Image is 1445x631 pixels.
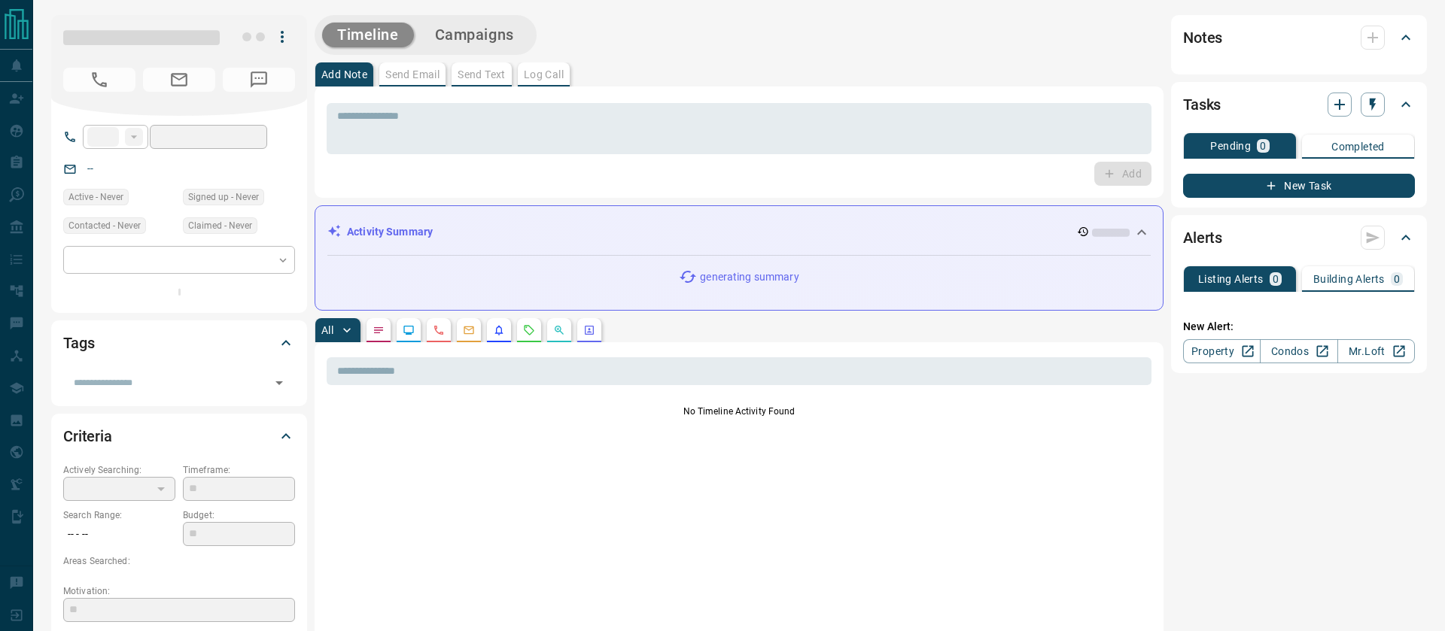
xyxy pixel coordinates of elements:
button: New Task [1183,174,1415,198]
button: Timeline [322,23,414,47]
h2: Criteria [63,424,112,448]
svg: Notes [373,324,385,336]
span: Claimed - Never [188,218,252,233]
p: -- - -- [63,522,175,547]
p: 0 [1260,141,1266,151]
a: -- [87,162,93,174]
p: Motivation: [63,584,295,598]
span: Signed up - Never [188,190,259,205]
p: 0 [1273,274,1279,284]
p: No Timeline Activity Found [327,405,1151,418]
div: Tasks [1183,86,1415,123]
p: Building Alerts [1313,274,1385,284]
svg: Emails [463,324,475,336]
div: Notes [1183,20,1415,56]
a: Condos [1260,339,1337,363]
svg: Calls [433,324,445,336]
a: Mr.Loft [1337,339,1415,363]
p: All [321,325,333,335]
p: Pending [1210,141,1251,151]
div: Alerts [1183,220,1415,256]
p: Timeframe: [183,463,295,477]
p: New Alert: [1183,319,1415,335]
p: generating summary [700,269,799,285]
svg: Requests [523,324,535,336]
h2: Tasks [1183,93,1221,117]
p: Completed [1331,141,1385,152]
span: Contacted - Never [68,218,141,233]
h2: Notes [1183,26,1222,50]
h2: Tags [63,331,94,355]
h2: Alerts [1183,226,1222,250]
svg: Opportunities [553,324,565,336]
p: Actively Searching: [63,463,175,477]
span: No Number [63,68,135,92]
svg: Listing Alerts [493,324,505,336]
a: Property [1183,339,1261,363]
p: 0 [1394,274,1400,284]
span: No Email [143,68,215,92]
span: No Number [223,68,295,92]
p: Activity Summary [347,224,433,240]
svg: Agent Actions [583,324,595,336]
button: Open [269,372,290,393]
p: Listing Alerts [1198,274,1264,284]
span: Active - Never [68,190,123,205]
p: Budget: [183,508,295,522]
div: Criteria [63,418,295,454]
p: Add Note [321,69,367,80]
div: Activity Summary [327,218,1151,246]
button: Campaigns [420,23,529,47]
p: Areas Searched: [63,554,295,568]
div: Tags [63,325,295,361]
p: Search Range: [63,508,175,522]
svg: Lead Browsing Activity [403,324,415,336]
